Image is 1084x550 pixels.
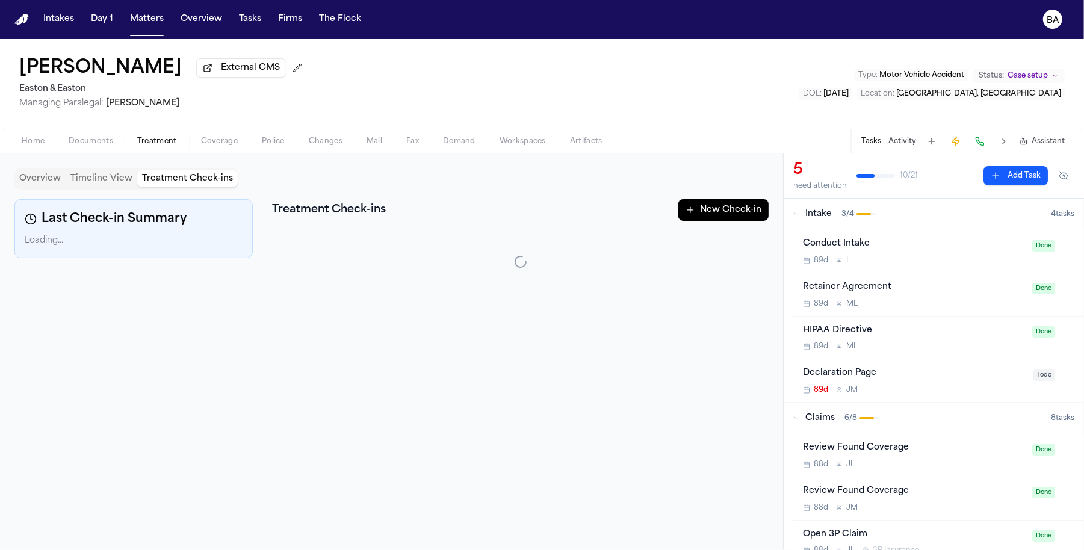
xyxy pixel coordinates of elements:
[443,137,475,146] span: Demand
[66,170,137,187] button: Timeline View
[39,8,79,30] button: Intakes
[500,137,546,146] span: Workspaces
[1032,530,1055,542] span: Done
[1008,71,1048,81] span: Case setup
[25,209,243,229] h4: Last Check-in Summary
[857,88,1065,100] button: Edit Location: Huntington Beach, CA
[846,299,858,309] span: M L
[846,503,858,513] span: J M
[803,441,1025,455] div: Review Found Coverage
[923,133,940,150] button: Add Task
[973,69,1065,83] button: Change status from Case setup
[900,171,918,181] span: 10 / 21
[19,99,104,108] span: Managing Paralegal:
[814,385,828,395] span: 89d
[314,8,366,30] button: The Flock
[1051,209,1074,219] span: 4 task s
[879,72,964,79] span: Motor Vehicle Accident
[1020,137,1065,146] button: Assistant
[861,137,881,146] button: Tasks
[841,209,854,219] span: 3 / 4
[784,403,1084,434] button: Claims6/88tasks
[125,8,169,30] button: Matters
[14,14,29,25] a: Home
[793,161,847,180] div: 5
[1033,369,1055,381] span: Todo
[1032,283,1055,294] span: Done
[814,460,828,469] span: 88d
[19,58,182,79] h1: [PERSON_NAME]
[14,170,66,187] button: Overview
[678,199,769,221] button: New Check-in
[176,8,227,30] button: Overview
[221,62,280,74] span: External CMS
[814,256,828,265] span: 89d
[273,8,307,30] button: Firms
[106,99,179,108] span: [PERSON_NAME]
[971,133,988,150] button: Make a Call
[14,14,29,25] img: Finch Logo
[234,8,266,30] button: Tasks
[69,137,113,146] span: Documents
[793,317,1084,360] div: Open task: HIPAA Directive
[814,503,828,513] span: 88d
[86,8,118,30] button: Day 1
[803,90,822,97] span: DOL :
[803,237,1025,251] div: Conduct Intake
[793,434,1084,477] div: Open task: Review Found Coverage
[805,412,835,424] span: Claims
[793,359,1084,402] div: Open task: Declaration Page
[784,199,1084,230] button: Intake3/44tasks
[1032,137,1065,146] span: Assistant
[983,166,1048,185] button: Add Task
[1032,240,1055,252] span: Done
[793,230,1084,273] div: Open task: Conduct Intake
[262,137,285,146] span: Police
[803,528,1025,542] div: Open 3P Claim
[846,385,858,395] span: J M
[309,137,342,146] span: Changes
[19,58,182,79] button: Edit matter name
[805,208,832,220] span: Intake
[823,90,849,97] span: [DATE]
[799,88,852,100] button: Edit DOL: 2025-06-21
[793,477,1084,521] div: Open task: Review Found Coverage
[1032,326,1055,338] span: Done
[846,460,855,469] span: J L
[196,58,286,78] button: External CMS
[947,133,964,150] button: Create Immediate Task
[803,484,1025,498] div: Review Found Coverage
[137,170,238,187] button: Treatment Check-ins
[793,181,847,191] div: need attention
[272,202,386,218] h2: Treatment Check-ins
[814,299,828,309] span: 89d
[201,137,238,146] span: Coverage
[888,137,916,146] button: Activity
[19,82,307,96] h2: Easton & Easton
[846,256,850,265] span: L
[855,69,968,81] button: Edit Type: Motor Vehicle Accident
[803,324,1025,338] div: HIPAA Directive
[844,413,857,423] span: 6 / 8
[846,342,858,351] span: M L
[896,90,1061,97] span: [GEOGRAPHIC_DATA], [GEOGRAPHIC_DATA]
[979,71,1004,81] span: Status:
[1051,413,1074,423] span: 8 task s
[406,137,419,146] span: Fax
[1032,487,1055,498] span: Done
[803,366,1026,380] div: Declaration Page
[570,137,602,146] span: Artifacts
[814,342,828,351] span: 89d
[858,72,878,79] span: Type :
[803,280,1025,294] div: Retainer Agreement
[25,233,243,248] p: Loading...
[793,273,1084,317] div: Open task: Retainer Agreement
[137,137,177,146] span: Treatment
[1032,444,1055,456] span: Done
